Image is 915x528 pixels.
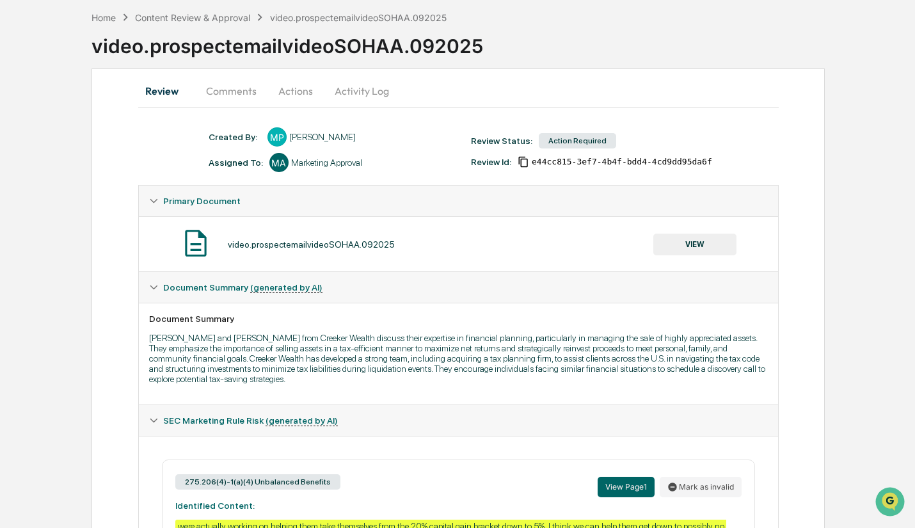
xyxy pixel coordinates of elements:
[163,196,241,206] span: Primary Document
[250,282,322,293] u: (generated by AI)
[13,98,36,121] img: 1746055101610-c473b297-6a78-478c-a979-82029cc54cd1
[44,98,210,111] div: Start new chat
[88,156,164,179] a: 🗄️Attestations
[44,111,162,121] div: We're available if you need us!
[196,76,267,106] button: Comments
[138,76,196,106] button: Review
[26,186,81,198] span: Data Lookup
[138,76,779,106] div: secondary tabs example
[163,415,338,426] span: SEC Marketing Rule Risk
[13,187,23,197] div: 🔎
[26,161,83,174] span: Preclearance
[228,239,395,250] div: video.prospectemailvideoSOHAA.092025
[139,272,778,303] div: Document Summary (generated by AI)
[175,500,255,511] strong: Identified Content:
[267,76,324,106] button: Actions
[106,161,159,174] span: Attestations
[180,227,212,259] img: Document Icon
[139,303,778,404] div: Document Summary (generated by AI)
[93,163,103,173] div: 🗄️
[8,156,88,179] a: 🖐️Preclearance
[209,157,263,168] div: Assigned To:
[139,216,778,271] div: Primary Document
[660,477,742,497] button: Mark as invalid
[266,415,338,426] u: (generated by AI)
[270,12,447,23] div: video.prospectemailvideoSOHAA.092025
[127,217,155,227] span: Pylon
[267,127,287,147] div: MP
[139,405,778,436] div: SEC Marketing Rule Risk (generated by AI)
[90,216,155,227] a: Powered byPylon
[324,76,399,106] button: Activity Log
[291,157,362,168] div: Marketing Approval
[518,156,529,168] span: Copy Id
[269,153,289,172] div: MA
[13,27,233,47] p: How can we help?
[139,186,778,216] div: Primary Document
[874,486,909,520] iframe: Open customer support
[209,132,261,142] div: Created By: ‎ ‎
[218,102,233,117] button: Start new chat
[149,314,768,324] div: Document Summary
[135,12,250,23] div: Content Review & Approval
[289,132,356,142] div: [PERSON_NAME]
[471,136,532,146] div: Review Status:
[175,474,340,490] div: 275.206(4)-1(a)(4) Unbalanced Benefits
[471,157,511,167] div: Review Id:
[598,477,655,497] button: View Page1
[91,24,915,58] div: video.prospectemailvideoSOHAA.092025
[13,163,23,173] div: 🖐️
[163,282,322,292] span: Document Summary
[8,180,86,204] a: 🔎Data Lookup
[532,157,712,167] span: e44cc815-3ef7-4b4f-bdd4-4cd9dd95da6f
[149,333,768,384] p: [PERSON_NAME] and [PERSON_NAME] from Creeker Wealth discuss their expertise in financial planning...
[653,234,736,255] button: VIEW
[91,12,116,23] div: Home
[539,133,616,148] div: Action Required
